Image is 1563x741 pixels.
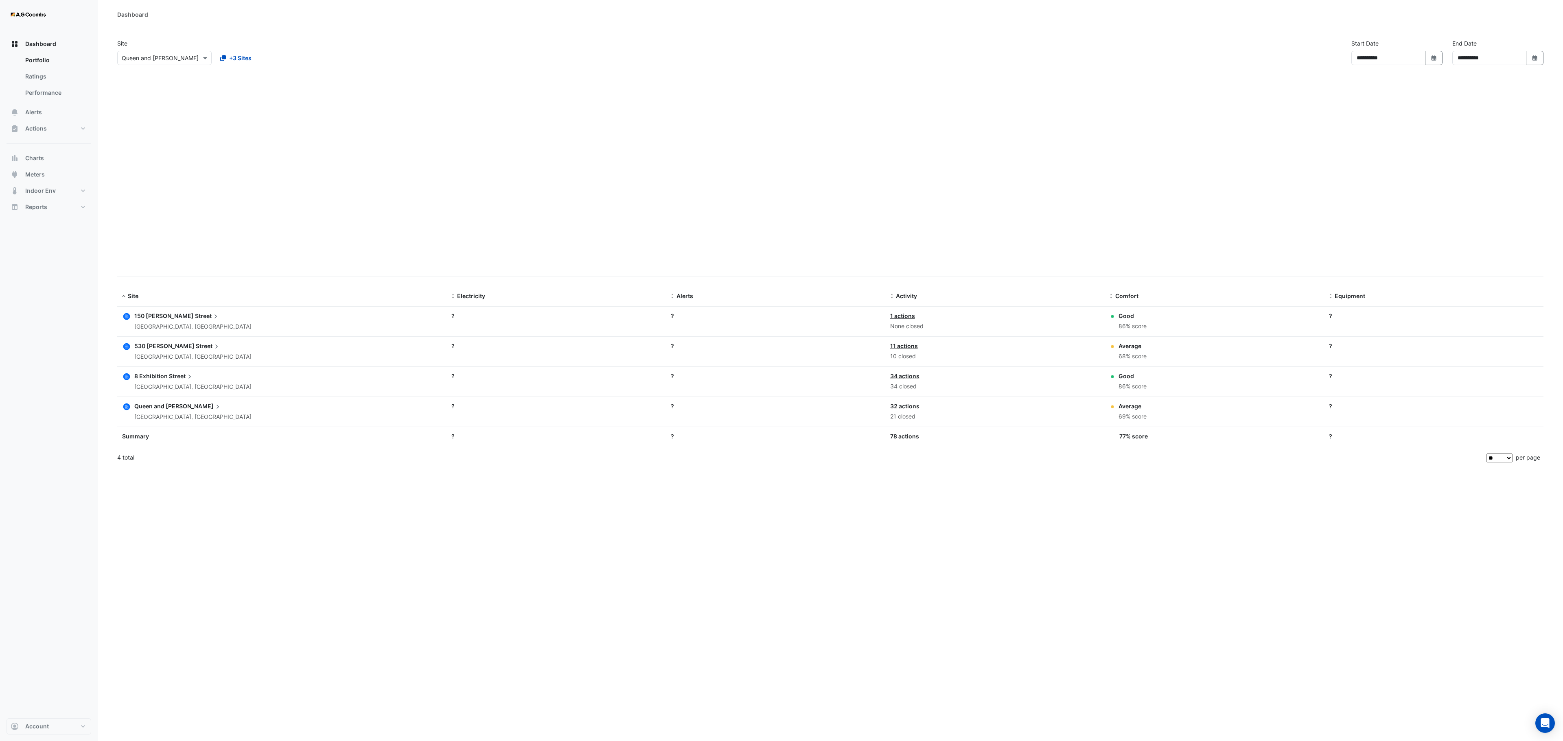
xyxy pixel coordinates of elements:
span: Summary [122,433,149,440]
span: Activity [896,292,917,299]
span: Dashboard [25,40,56,48]
div: Good [1119,372,1147,380]
span: Charts [25,154,44,162]
span: 150 [PERSON_NAME] [134,312,194,319]
div: 4 total [117,447,1485,468]
span: Street [195,312,220,320]
span: Street [196,342,221,351]
button: Alerts [7,104,91,120]
fa-icon: Select Date [1531,54,1539,61]
span: Reports [25,203,47,211]
div: Dashboard [7,52,91,104]
app-icon: Dashboard [11,40,19,48]
button: Actions [7,120,91,137]
div: ? [1329,312,1539,320]
div: ? [671,372,880,380]
button: Account [7,718,91,734]
app-icon: Reports [11,203,19,211]
div: Dashboard [117,10,148,19]
a: Portfolio [19,52,91,68]
span: 8 Exhibition [134,373,168,379]
div: ? [671,342,880,350]
div: 34 closed [890,382,1100,391]
a: 11 actions [890,342,918,349]
div: None closed [890,322,1100,331]
span: [PERSON_NAME] [166,402,222,411]
div: Good [1119,312,1147,320]
app-icon: Actions [11,124,19,133]
a: 34 actions [890,373,919,379]
div: 78 actions [890,432,1100,440]
div: ? [451,312,661,320]
div: ? [1329,402,1539,410]
span: Meters [25,170,45,179]
label: Start Date [1351,39,1379,48]
div: 21 closed [890,412,1100,421]
div: ? [451,372,661,380]
button: +3 Sites [215,51,257,65]
button: Dashboard [7,36,91,52]
div: 69% score [1119,412,1147,421]
div: ? [671,402,880,410]
div: ? [1329,372,1539,380]
div: [GEOGRAPHIC_DATA], [GEOGRAPHIC_DATA] [134,352,252,362]
div: ? [451,432,661,440]
div: Average [1119,342,1147,350]
button: Meters [7,166,91,183]
div: 77% score [1119,432,1148,440]
div: [GEOGRAPHIC_DATA], [GEOGRAPHIC_DATA] [134,322,252,331]
div: ? [451,402,661,410]
span: Actions [25,124,47,133]
span: Street [169,372,194,381]
div: [GEOGRAPHIC_DATA], [GEOGRAPHIC_DATA] [134,382,252,392]
span: 530 [PERSON_NAME] [134,342,195,349]
span: Alerts [25,108,42,116]
span: Site [128,292,138,299]
app-icon: Meters [11,170,19,179]
span: Equipment [1335,292,1365,299]
fa-icon: Select Date [1430,54,1438,61]
span: Account [25,722,49,730]
span: Electricity [457,292,485,299]
span: Queen and [134,403,164,410]
a: Performance [19,85,91,101]
span: per page [1516,454,1540,461]
button: Indoor Env [7,183,91,199]
div: 86% score [1119,322,1147,331]
div: Average [1119,402,1147,410]
label: End Date [1452,39,1477,48]
div: Open Intercom Messenger [1535,713,1555,733]
label: Site [117,39,127,48]
div: ? [1329,342,1539,350]
div: 86% score [1119,382,1147,391]
div: [GEOGRAPHIC_DATA], [GEOGRAPHIC_DATA] [134,412,252,422]
div: 10 closed [890,352,1100,361]
button: Charts [7,150,91,166]
app-icon: Charts [11,154,19,162]
app-icon: Alerts [11,108,19,116]
button: Reports [7,199,91,215]
a: Ratings [19,68,91,85]
span: Alerts [676,292,693,299]
span: +3 Sites [229,54,252,62]
div: ? [671,432,880,440]
a: 1 actions [890,312,915,319]
div: ? [671,312,880,320]
app-icon: Indoor Env [11,187,19,195]
img: Company Logo [10,7,46,23]
div: ? [1329,432,1539,440]
span: Comfort [1115,292,1138,299]
a: 32 actions [890,403,919,410]
div: ? [451,342,661,350]
div: 68% score [1119,352,1147,361]
span: Indoor Env [25,187,56,195]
